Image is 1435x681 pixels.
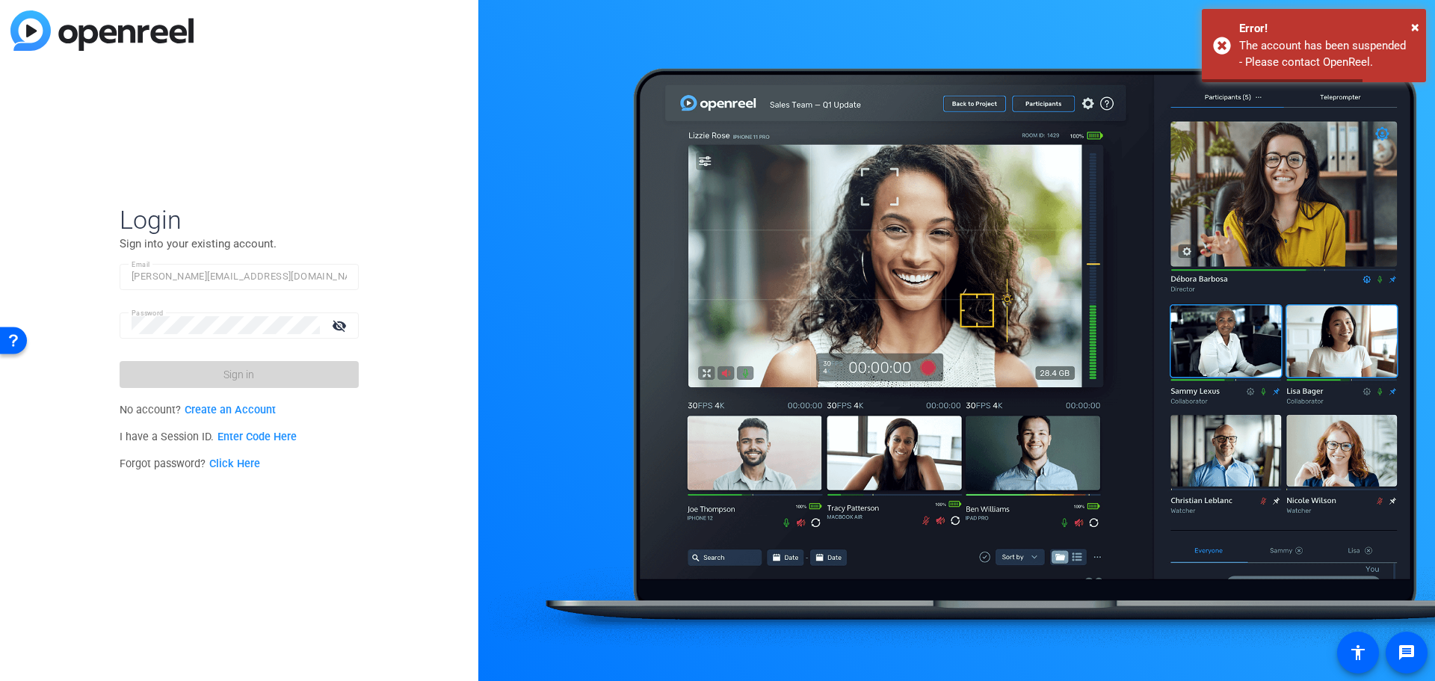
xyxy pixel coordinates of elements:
mat-icon: visibility_off [323,315,359,336]
div: Error! [1239,20,1415,37]
span: I have a Session ID. [120,431,297,443]
span: Login [120,204,359,235]
mat-label: Email [132,260,150,268]
span: Forgot password? [120,457,260,470]
mat-icon: accessibility [1349,644,1367,662]
a: Create an Account [185,404,276,416]
mat-icon: message [1398,644,1416,662]
span: No account? [120,404,276,416]
div: The account has been suspended - Please contact OpenReel. [1239,37,1415,71]
img: blue-gradient.svg [10,10,194,51]
input: Enter Email Address [132,268,347,286]
p: Sign into your existing account. [120,235,359,252]
span: × [1411,18,1419,36]
button: Close [1411,16,1419,38]
a: Enter Code Here [217,431,297,443]
a: Click Here [209,457,260,470]
mat-label: Password [132,309,164,317]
